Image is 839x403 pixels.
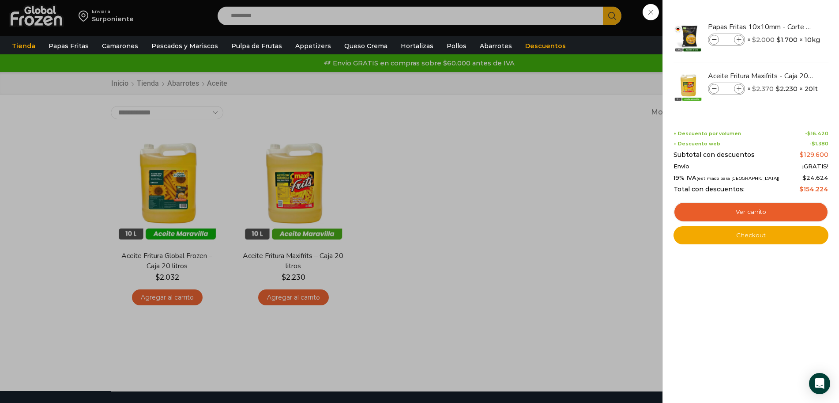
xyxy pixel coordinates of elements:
[752,85,756,93] span: $
[812,141,815,147] span: $
[747,83,818,95] span: × × 20lt
[8,38,40,54] a: Tienda
[673,175,779,182] span: 19% IVA
[747,34,820,46] span: × × 10kg
[807,130,828,137] bdi: 16.420
[777,35,798,44] bdi: 1.700
[812,141,828,147] bdi: 1.380
[752,36,775,44] bdi: 2.000
[475,38,516,54] a: Abarrotes
[809,373,830,394] div: Open Intercom Messenger
[673,226,828,245] a: Checkout
[673,202,828,222] a: Ver carrito
[800,151,828,159] bdi: 129.600
[708,71,813,81] a: Aceite Fritura Maxifrits - Caja 20 litros
[777,35,781,44] span: $
[673,141,720,147] span: + Descuento web
[802,174,828,181] span: 24.624
[752,85,774,93] bdi: 2.370
[708,22,813,32] a: Papas Fritas 10x10mm - Corte Bastón - Caja 10 kg
[776,84,780,93] span: $
[340,38,392,54] a: Queso Crema
[227,38,286,54] a: Pulpa de Frutas
[802,174,806,181] span: $
[776,84,798,93] bdi: 2.230
[720,84,733,94] input: Product quantity
[752,36,756,44] span: $
[396,38,438,54] a: Hortalizas
[802,163,828,170] span: ¡GRATIS!
[673,131,741,137] span: + Descuento por volumen
[809,141,828,147] span: -
[807,130,811,137] span: $
[673,151,755,159] span: Subtotal con descuentos
[521,38,570,54] a: Descuentos
[44,38,93,54] a: Papas Fritas
[98,38,143,54] a: Camarones
[147,38,222,54] a: Pescados y Mariscos
[673,163,689,170] span: Envío
[696,176,779,181] small: (estimado para [GEOGRAPHIC_DATA])
[673,186,745,193] span: Total con descuentos:
[799,185,828,193] bdi: 154.224
[442,38,471,54] a: Pollos
[800,151,804,159] span: $
[805,131,828,137] span: -
[799,185,803,193] span: $
[291,38,335,54] a: Appetizers
[720,35,733,45] input: Product quantity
